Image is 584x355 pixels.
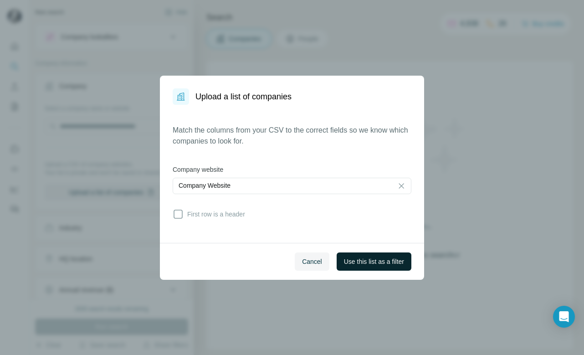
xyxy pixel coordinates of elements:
p: Match the columns from your CSV to the correct fields so we know which companies to look for. [173,125,411,147]
h1: Upload a list of companies [195,90,292,103]
p: Company Website [179,181,231,190]
span: First row is a header [184,210,245,219]
button: Use this list as a filter [337,252,411,271]
div: Open Intercom Messenger [553,306,575,328]
span: Cancel [302,257,322,266]
span: Use this list as a filter [344,257,404,266]
label: Company website [173,165,411,174]
button: Cancel [295,252,329,271]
